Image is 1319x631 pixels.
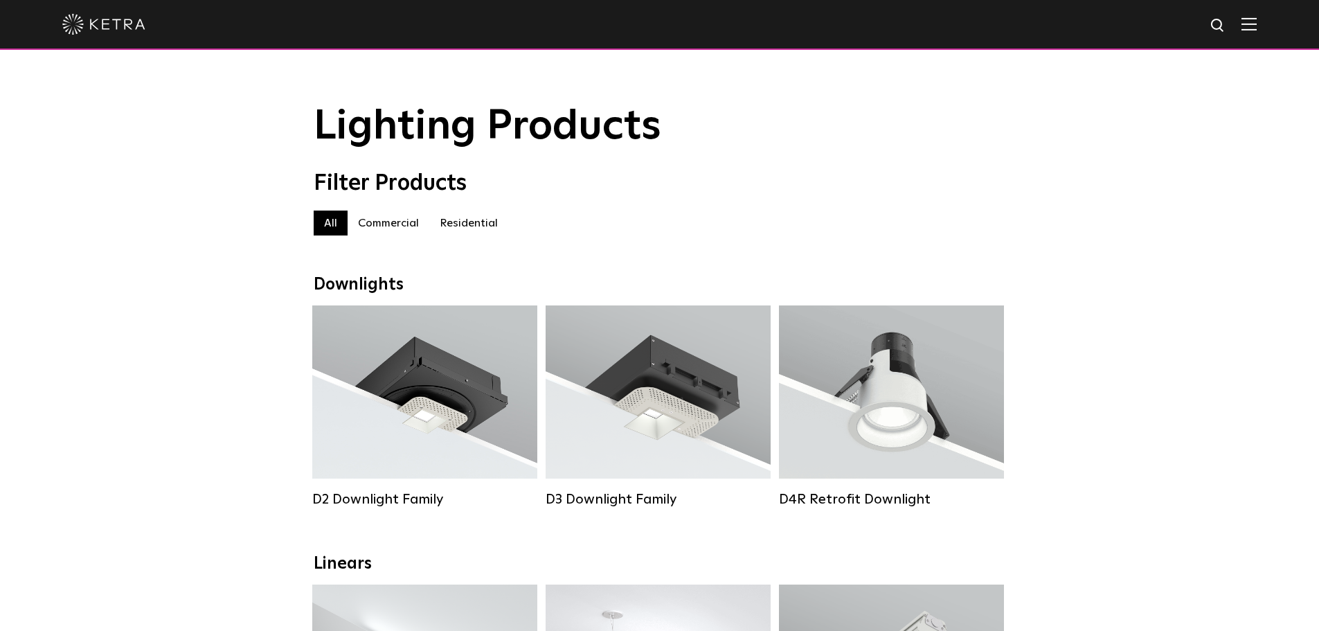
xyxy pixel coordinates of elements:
img: search icon [1210,17,1227,35]
img: ketra-logo-2019-white [62,14,145,35]
div: D2 Downlight Family [312,491,537,508]
a: D4R Retrofit Downlight Lumen Output:800Colors:White / BlackBeam Angles:15° / 25° / 40° / 60°Watta... [779,305,1004,508]
div: Linears [314,554,1006,574]
label: Residential [429,211,508,235]
div: D3 Downlight Family [546,491,771,508]
div: Downlights [314,275,1006,295]
img: Hamburger%20Nav.svg [1241,17,1257,30]
a: D2 Downlight Family Lumen Output:1200Colors:White / Black / Gloss Black / Silver / Bronze / Silve... [312,305,537,508]
label: All [314,211,348,235]
div: D4R Retrofit Downlight [779,491,1004,508]
div: Filter Products [314,170,1006,197]
span: Lighting Products [314,106,661,148]
a: D3 Downlight Family Lumen Output:700 / 900 / 1100Colors:White / Black / Silver / Bronze / Paintab... [546,305,771,508]
label: Commercial [348,211,429,235]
